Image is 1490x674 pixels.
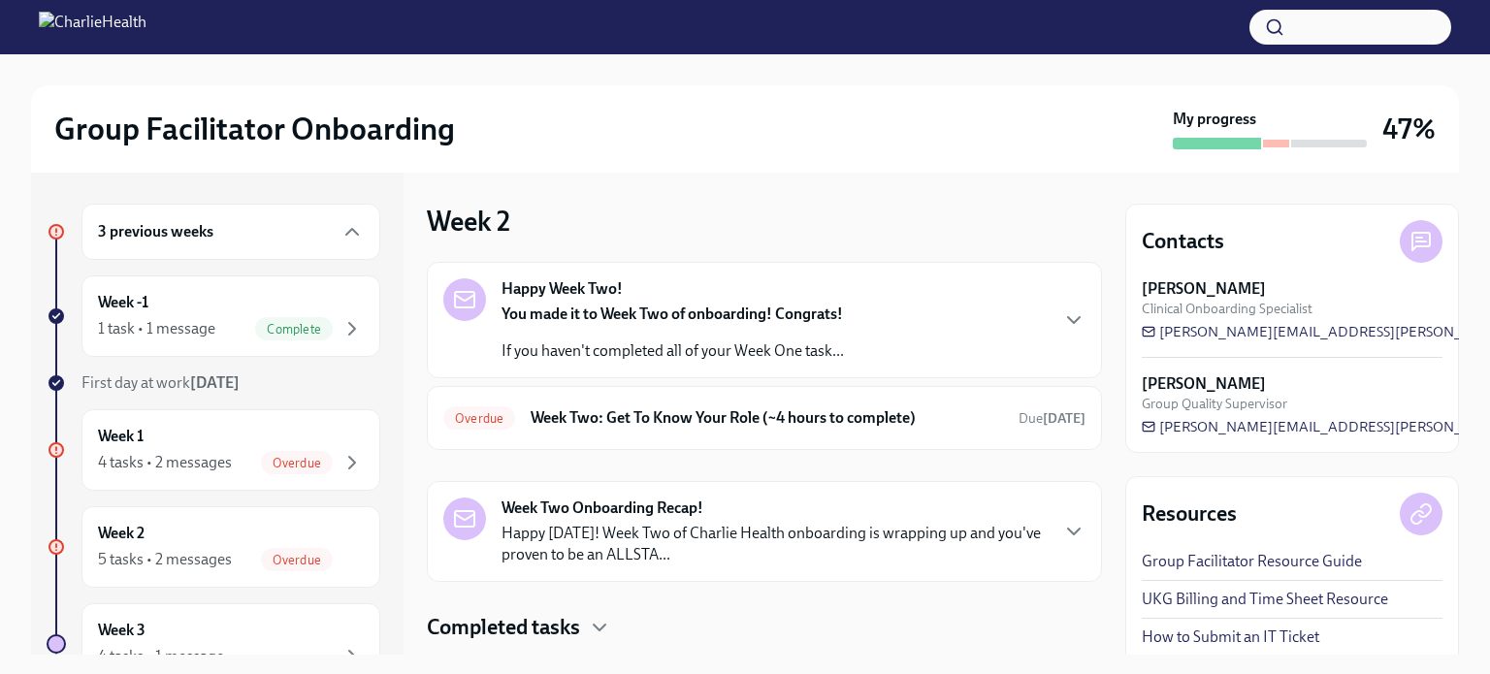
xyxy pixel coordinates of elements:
[255,322,333,337] span: Complete
[427,613,580,642] h4: Completed tasks
[443,402,1085,433] a: OverdueWeek Two: Get To Know Your Role (~4 hours to complete)Due[DATE]
[1043,410,1085,427] strong: [DATE]
[1142,395,1287,413] span: Group Quality Supervisor
[1142,278,1266,300] strong: [PERSON_NAME]
[502,305,843,323] strong: You made it to Week Two of onboarding! Congrats!
[47,506,380,588] a: Week 25 tasks • 2 messagesOverdue
[1019,410,1085,427] span: Due
[1382,112,1436,146] h3: 47%
[98,426,144,447] h6: Week 1
[261,456,333,470] span: Overdue
[502,523,1047,565] p: Happy [DATE]! Week Two of Charlie Health onboarding is wrapping up and you've proven to be an ALL...
[261,553,333,567] span: Overdue
[98,646,224,667] div: 4 tasks • 1 message
[98,221,213,242] h6: 3 previous weeks
[47,409,380,491] a: Week 14 tasks • 2 messagesOverdue
[1142,300,1312,318] span: Clinical Onboarding Specialist
[1173,109,1256,130] strong: My progress
[98,292,148,313] h6: Week -1
[54,110,455,148] h2: Group Facilitator Onboarding
[443,411,515,426] span: Overdue
[98,549,232,570] div: 5 tasks • 2 messages
[1142,499,1237,529] h4: Resources
[98,318,215,339] div: 1 task • 1 message
[81,373,240,392] span: First day at work
[502,497,703,519] strong: Week Two Onboarding Recap!
[502,278,623,300] strong: Happy Week Two!
[190,373,240,392] strong: [DATE]
[1142,589,1388,610] a: UKG Billing and Time Sheet Resource
[98,620,146,641] h6: Week 3
[98,452,232,473] div: 4 tasks • 2 messages
[427,204,510,239] h3: Week 2
[81,204,380,260] div: 3 previous weeks
[427,613,1102,642] div: Completed tasks
[1142,227,1224,256] h4: Contacts
[1142,626,1319,648] a: How to Submit an IT Ticket
[531,407,1003,429] h6: Week Two: Get To Know Your Role (~4 hours to complete)
[47,372,380,394] a: First day at work[DATE]
[502,340,844,362] p: If you haven't completed all of your Week One task...
[47,275,380,357] a: Week -11 task • 1 messageComplete
[39,12,146,43] img: CharlieHealth
[1019,409,1085,428] span: September 22nd, 2025 09:00
[98,523,145,544] h6: Week 2
[1142,551,1362,572] a: Group Facilitator Resource Guide
[1142,373,1266,395] strong: [PERSON_NAME]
